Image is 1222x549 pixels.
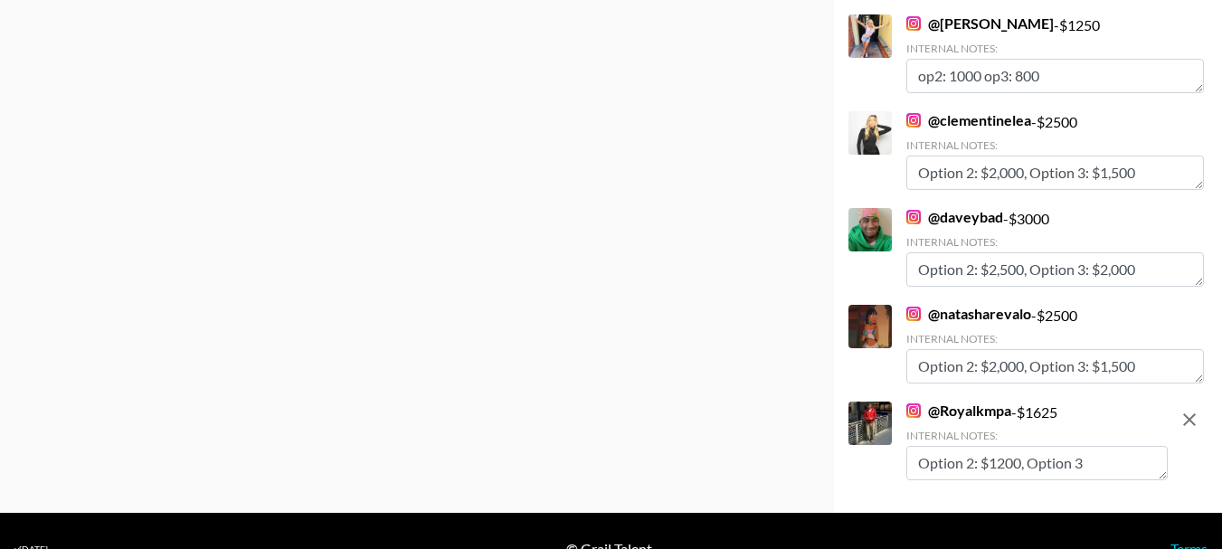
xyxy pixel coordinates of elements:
textarea: Option 2: $2,000, Option 3: $1,500 [906,349,1204,383]
img: Instagram [906,307,921,321]
div: Internal Notes: [906,235,1204,249]
button: remove [1171,402,1208,438]
img: Instagram [906,16,921,31]
div: - $ 3000 [906,208,1204,287]
a: @natasharevalo [906,305,1031,323]
textarea: Option 2: $1200, Option 3 [906,446,1168,480]
textarea: Option 2: $2,500, Option 3: $2,000 [906,252,1204,287]
div: - $ 1250 [906,14,1204,93]
div: - $ 1625 [906,402,1168,480]
div: Internal Notes: [906,138,1204,152]
img: Instagram [906,113,921,128]
textarea: Option 2: $2,000, Option 3: $1,500 [906,156,1204,190]
div: - $ 2500 [906,305,1204,383]
div: Internal Notes: [906,429,1168,442]
a: @clementinelea [906,111,1031,129]
a: @[PERSON_NAME] [906,14,1054,33]
a: @Royalkmpa [906,402,1011,420]
div: Internal Notes: [906,332,1204,345]
div: - $ 2500 [906,111,1204,190]
div: Internal Notes: [906,42,1204,55]
img: Instagram [906,403,921,418]
img: Instagram [906,210,921,224]
a: @daveybad [906,208,1003,226]
textarea: op2: 1000 op3: 800 [906,59,1204,93]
